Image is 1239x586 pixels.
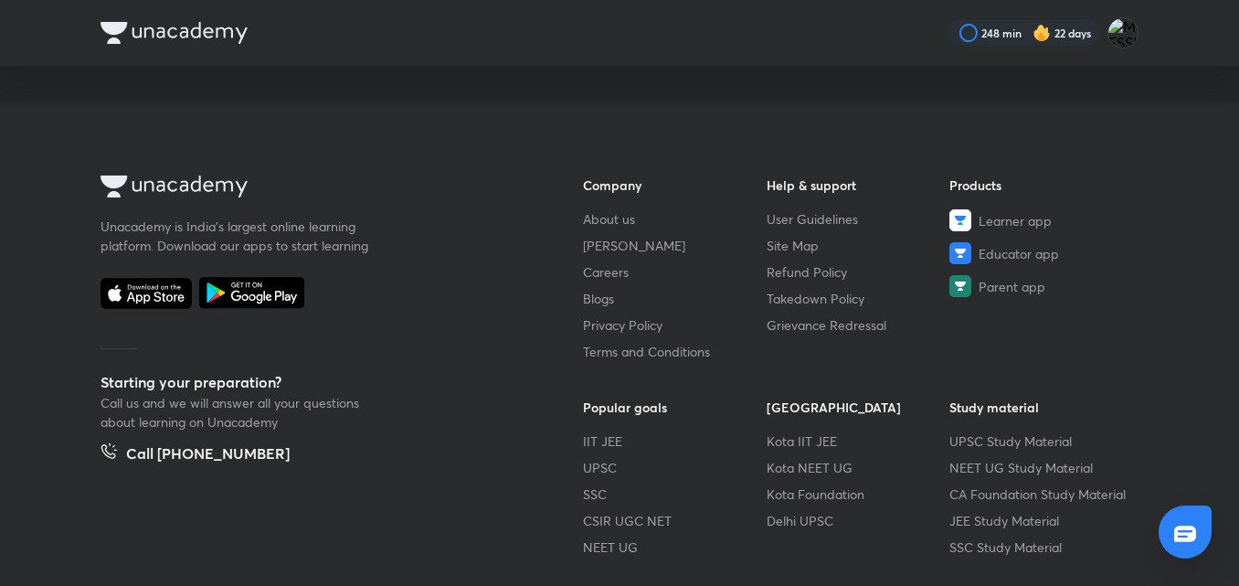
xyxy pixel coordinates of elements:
[949,432,1133,451] a: UPSC Study Material
[767,289,950,308] a: Takedown Policy
[583,289,767,308] a: Blogs
[583,262,629,282] span: Careers
[767,458,950,477] a: Kota NEET UG
[583,315,767,335] a: Privacy Policy
[583,342,767,361] a: Terms and Conditions
[583,511,767,530] a: CSIR UGC NET
[949,538,1133,557] a: SSC Study Material
[979,277,1045,296] span: Parent app
[583,538,767,557] a: NEET UG
[949,511,1133,530] a: JEE Study Material
[767,236,950,255] a: Site Map
[101,442,290,468] a: Call [PHONE_NUMBER]
[767,485,950,504] a: Kota Foundation
[949,209,971,231] img: Learner app
[767,315,950,335] a: Grievance Redressal
[101,217,375,255] p: Unacademy is India’s largest online learning platform. Download our apps to start learning
[949,275,1133,297] a: Parent app
[583,209,767,229] a: About us
[101,393,375,432] p: Call us and we will answer all your questions about learning on Unacademy
[767,209,950,229] a: User Guidelines
[583,176,767,195] h6: Company
[583,236,767,255] a: [PERSON_NAME]
[767,398,950,417] h6: [GEOGRAPHIC_DATA]
[949,458,1133,477] a: NEET UG Study Material
[126,442,290,468] h5: Call [PHONE_NUMBER]
[949,275,971,297] img: Parent app
[101,22,248,44] img: Company Logo
[767,176,950,195] h6: Help & support
[101,176,248,197] img: Company Logo
[949,398,1133,417] h6: Study material
[949,242,971,264] img: Educator app
[767,511,950,530] a: Delhi UPSC
[1107,17,1138,48] img: MESSI
[767,262,950,282] a: Refund Policy
[101,176,524,202] a: Company Logo
[949,209,1133,231] a: Learner app
[979,211,1052,230] span: Learner app
[979,244,1059,263] span: Educator app
[583,458,767,477] a: UPSC
[101,371,524,393] h5: Starting your preparation?
[949,176,1133,195] h6: Products
[583,485,767,504] a: SSC
[767,432,950,451] a: Kota IIT JEE
[1032,24,1051,42] img: streak
[583,432,767,451] a: IIT JEE
[949,485,1133,504] a: CA Foundation Study Material
[583,398,767,417] h6: Popular goals
[949,242,1133,264] a: Educator app
[583,262,767,282] a: Careers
